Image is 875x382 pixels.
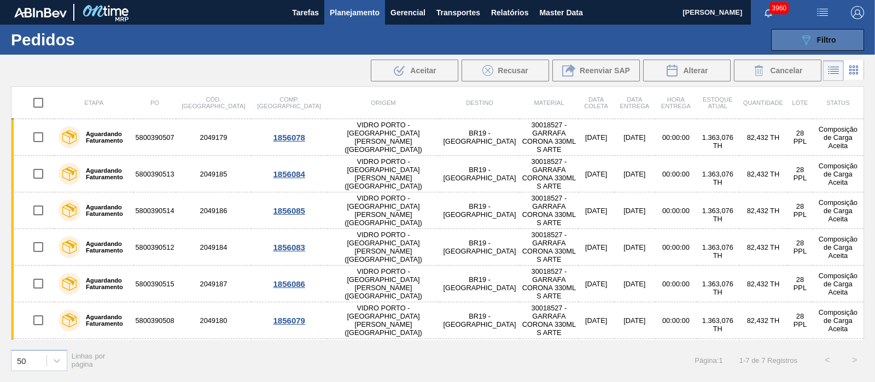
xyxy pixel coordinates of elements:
a: Aguardando Faturamento58003905132049185VIDRO PORTO - [GEOGRAPHIC_DATA][PERSON_NAME] ([GEOGRAPHIC_... [11,156,864,192]
button: < [814,346,841,374]
span: Relatórios [491,6,528,19]
span: 3960 [769,2,789,14]
td: 82,432 TH [739,302,787,339]
td: 30018527 - GARRAFA CORONA 330ML S ARTE [520,302,578,339]
td: [DATE] [579,229,614,266]
td: 5800390514 [133,192,176,229]
div: Visão em Lista [823,60,844,81]
td: VIDRO PORTO - [GEOGRAPHIC_DATA][PERSON_NAME] ([GEOGRAPHIC_DATA]) [327,266,440,302]
div: 1856086 [253,279,325,289]
td: Composição de Carga Aceita [813,302,864,339]
div: Aceitar [371,60,458,81]
div: Recusar [462,60,549,81]
td: 30018527 - GARRAFA CORONA 330ML S ARTE [520,229,578,266]
button: > [841,346,868,374]
td: 28 PPL [787,266,813,302]
td: 00:00:00 [655,229,697,266]
td: VIDRO PORTO - [GEOGRAPHIC_DATA][PERSON_NAME] ([GEOGRAPHIC_DATA]) [327,229,440,266]
span: Tarefas [292,6,319,19]
span: Filtro [817,36,836,44]
td: Composição de Carga Aceita [813,229,864,266]
td: 5800390508 [133,302,176,339]
span: Linhas por página [72,352,106,368]
span: Cód. [GEOGRAPHIC_DATA] [182,96,245,109]
td: 2049184 [176,229,252,266]
a: Aguardando Faturamento58003905072049179VIDRO PORTO - [GEOGRAPHIC_DATA][PERSON_NAME] ([GEOGRAPHIC_... [11,119,864,156]
td: [DATE] [579,156,614,192]
td: 82,432 TH [739,229,787,266]
td: BR19 - [GEOGRAPHIC_DATA] [440,302,520,339]
td: 00:00:00 [655,192,697,229]
td: VIDRO PORTO - [GEOGRAPHIC_DATA][PERSON_NAME] ([GEOGRAPHIC_DATA]) [327,156,440,192]
span: Recusar [498,66,528,75]
span: 1.363,076 TH [702,243,733,260]
span: Aceitar [410,66,436,75]
td: [DATE] [579,119,614,156]
span: Planejamento [330,6,380,19]
td: [DATE] [614,339,655,375]
td: 5800390513 [133,156,176,192]
span: Comp. [GEOGRAPHIC_DATA] [258,96,321,109]
td: 28 PPL [787,302,813,339]
span: Status [826,99,849,106]
td: 82,432 TH [739,266,787,302]
span: Lote [792,99,808,106]
span: 1.363,076 TH [702,207,733,223]
div: 1856085 [253,206,325,215]
td: BR19 - [GEOGRAPHIC_DATA] [440,156,520,192]
label: Aguardando Faturamento [80,314,129,327]
td: 2049179 [176,119,252,156]
div: 1856083 [253,243,325,252]
td: BR19 - [GEOGRAPHIC_DATA] [440,339,520,375]
a: Aguardando Faturamento58003905082049180VIDRO PORTO - [GEOGRAPHIC_DATA][PERSON_NAME] ([GEOGRAPHIC_... [11,302,864,339]
span: Alterar [683,66,708,75]
span: 1.363,076 TH [702,280,733,296]
a: Aguardando Faturamento58003905142049186VIDRO PORTO - [GEOGRAPHIC_DATA][PERSON_NAME] ([GEOGRAPHIC_... [11,192,864,229]
span: 1 - 7 de 7 Registros [739,356,797,365]
td: BR19 - [GEOGRAPHIC_DATA] [440,266,520,302]
button: Reenviar SAP [552,60,640,81]
span: Quantidade [743,99,783,106]
td: 82,432 TH [739,192,787,229]
td: Composição de Carga Aceita [813,119,864,156]
button: Filtro [771,29,864,51]
td: 30018527 - GARRAFA CORONA 330ML S ARTE [520,156,578,192]
td: 82,432 TH [739,119,787,156]
td: Composição de Carga Aceita [813,192,864,229]
td: [DATE] [614,156,655,192]
td: 00:00:00 [655,156,697,192]
span: Cancelar [770,66,802,75]
img: userActions [816,6,829,19]
span: Reenviar SAP [580,66,630,75]
td: Composição de Carga Aceita [813,156,864,192]
td: VIDRO PORTO - [GEOGRAPHIC_DATA][PERSON_NAME] ([GEOGRAPHIC_DATA]) [327,339,440,375]
td: 30018527 - GARRAFA CORONA 330ML S ARTE [520,119,578,156]
div: 1856078 [253,133,325,142]
a: Aguardando Faturamento58003905152049187VIDRO PORTO - [GEOGRAPHIC_DATA][PERSON_NAME] ([GEOGRAPHIC_... [11,266,864,302]
td: VIDRO PORTO - [GEOGRAPHIC_DATA][PERSON_NAME] ([GEOGRAPHIC_DATA]) [327,192,440,229]
td: 00:00:00 [655,119,697,156]
span: Etapa [84,99,103,106]
label: Aguardando Faturamento [80,277,129,290]
td: 5800390515 [133,266,176,302]
div: 1856084 [253,169,325,179]
span: Estoque atual [703,96,733,109]
td: 2049186 [176,192,252,229]
span: 1.363,076 TH [702,170,733,186]
td: 28 PPL [787,339,813,375]
td: 5800390507 [133,119,176,156]
td: BR19 - [GEOGRAPHIC_DATA] [440,229,520,266]
td: [DATE] [614,119,655,156]
td: BR19 - [GEOGRAPHIC_DATA] [440,192,520,229]
td: BR19 - [GEOGRAPHIC_DATA] [440,119,520,156]
td: 00:00:00 [655,339,697,375]
span: Origem [371,99,395,106]
span: Material [534,99,564,106]
span: Página : 1 [695,356,722,365]
td: 2049188 [176,339,252,375]
td: [DATE] [614,302,655,339]
td: VIDRO PORTO - [GEOGRAPHIC_DATA][PERSON_NAME] ([GEOGRAPHIC_DATA]) [327,119,440,156]
td: [DATE] [579,302,614,339]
